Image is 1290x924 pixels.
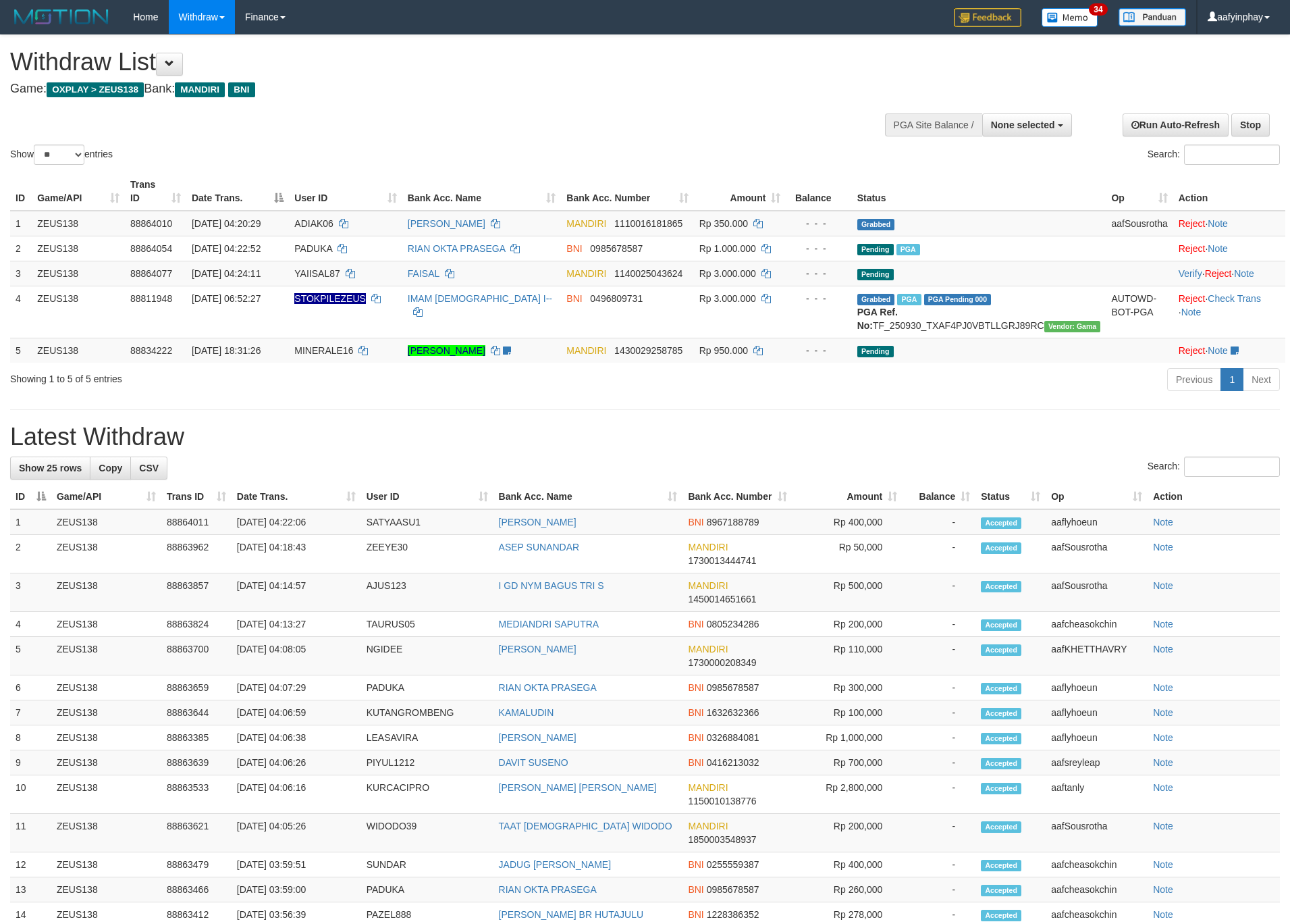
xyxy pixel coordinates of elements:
[130,243,172,254] span: 88864054
[32,261,125,286] td: ZEUS138
[1153,707,1173,718] a: Note
[981,644,1021,656] span: Accepted
[707,757,759,768] span: Copy 0416213032 to clipboard
[791,344,846,357] div: - - -
[981,581,1021,592] span: Accepted
[19,463,82,473] span: Show 25 rows
[361,750,493,775] td: PIYUL1212
[161,637,232,675] td: 88863700
[499,682,597,693] a: RIAN OKTA PRASEGA
[1153,517,1173,528] a: Note
[688,796,756,806] span: Copy 1150010138776 to clipboard
[361,700,493,725] td: KUTANGROMBENG
[981,683,1021,694] span: Accepted
[51,700,161,725] td: ZEUS138
[688,657,756,668] span: Copy 1730000208349 to clipboard
[707,732,759,743] span: Copy 0326884081 to clipboard
[10,814,51,852] td: 11
[792,725,903,750] td: Rp 1,000,000
[408,243,505,254] a: RIAN OKTA PRASEGA
[232,700,361,725] td: [DATE] 04:06:59
[10,509,51,535] td: 1
[1046,750,1148,775] td: aafsreyleap
[499,821,672,831] a: TAAT [DEMOGRAPHIC_DATA] WIDODO
[903,775,975,814] td: -
[1046,725,1148,750] td: aaflyhoeun
[566,345,606,356] span: MANDIRI
[1205,268,1232,279] a: Reject
[699,293,756,304] span: Rp 3.000.000
[688,555,756,566] span: Copy 1730013444741 to clipboard
[1173,338,1285,363] td: ·
[32,211,125,236] td: ZEUS138
[1208,293,1261,304] a: Check Trans
[590,293,643,304] span: Copy 0496809731 to clipboard
[10,775,51,814] td: 10
[982,113,1072,136] button: None selected
[10,211,32,236] td: 1
[699,268,756,279] span: Rp 3.000.000
[857,346,894,357] span: Pending
[232,725,361,750] td: [DATE] 04:06:38
[1046,573,1148,612] td: aafSousrotha
[493,484,683,509] th: Bank Acc. Name: activate to sort column ascending
[924,294,992,305] span: PGA Pending
[361,725,493,750] td: LEASAVIRA
[857,219,895,230] span: Grabbed
[10,286,32,338] td: 4
[792,700,903,725] td: Rp 100,000
[1123,113,1229,136] a: Run Auto-Refresh
[566,243,582,254] span: BNI
[1046,775,1148,814] td: aaftanly
[499,782,657,793] a: [PERSON_NAME] [PERSON_NAME]
[10,7,113,27] img: MOTION_logo.png
[688,619,703,630] span: BNI
[1119,8,1186,26] img: panduan.png
[10,700,51,725] td: 7
[688,542,728,553] span: MANDIRI
[981,619,1021,631] span: Accepted
[139,463,159,473] span: CSV
[1046,700,1148,725] td: aaflyhoeun
[499,884,597,895] a: RIAN OKTA PRASEGA
[99,463,122,473] span: Copy
[361,852,493,877] td: SUNDAR
[232,877,361,902] td: [DATE] 03:59:00
[90,457,131,480] a: Copy
[1167,368,1221,391] a: Previous
[566,293,582,304] span: BNI
[161,535,232,573] td: 88863962
[1153,782,1173,793] a: Note
[10,145,113,165] label: Show entries
[566,268,606,279] span: MANDIRI
[232,484,361,509] th: Date Trans.: activate to sort column ascending
[1153,859,1173,870] a: Note
[10,423,1280,451] h1: Latest Withdraw
[175,82,225,97] span: MANDIRI
[10,236,32,261] td: 2
[10,877,51,902] td: 13
[130,457,167,480] a: CSV
[1153,542,1173,553] a: Note
[47,82,144,97] span: OXPLAY > ZEUS138
[192,243,261,254] span: [DATE] 04:22:52
[792,612,903,637] td: Rp 200,000
[51,750,161,775] td: ZEUS138
[792,484,903,509] th: Amount: activate to sort column ascending
[792,509,903,535] td: Rp 400,000
[1179,218,1206,229] a: Reject
[786,172,851,211] th: Balance
[161,700,232,725] td: 88863644
[161,877,232,902] td: 88863466
[10,637,51,675] td: 5
[1046,852,1148,877] td: aafcheasokchin
[688,732,703,743] span: BNI
[981,542,1021,554] span: Accepted
[707,859,759,870] span: Copy 0255559387 to clipboard
[566,218,606,229] span: MANDIRI
[10,457,90,480] a: Show 25 rows
[51,877,161,902] td: ZEUS138
[51,725,161,750] td: ZEUS138
[499,644,576,654] a: [PERSON_NAME]
[857,244,894,255] span: Pending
